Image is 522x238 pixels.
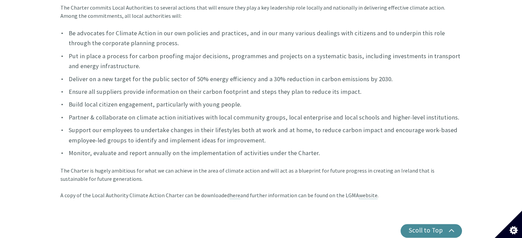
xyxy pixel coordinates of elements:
[60,192,379,199] span: A copy of the Local Authority Climate Action Charter can be downloaded and further information ca...
[230,192,240,199] a: here
[60,74,462,84] li: Deliver on a new target for the public sector of 50% energy efficiency and a 30% reduction in car...
[60,99,462,109] li: Build local citizen engagement, particularly with young people.
[359,192,378,199] a: website
[60,148,462,158] li: Monitor, evaluate and report annually on the implementation of activities under the Charter.
[60,87,462,97] li: Ensure all suppliers provide information on their carbon footprint and steps they plan to reduce ...
[60,125,462,145] li: Support our employees to undertake changes in their lifestyles both at work and at home, to reduc...
[60,112,462,122] li: Partner & collaborate on climate action initiatives with local community groups, local enterprise...
[60,51,462,71] li: Put in place a process for carbon proofing major decisions, programmes and projects on a systemat...
[60,28,462,48] li: Be advocates for Climate Action in our own policies and practices, and in our many various dealin...
[495,211,522,238] button: Set cookie preferences
[401,224,462,238] button: Scoll to Top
